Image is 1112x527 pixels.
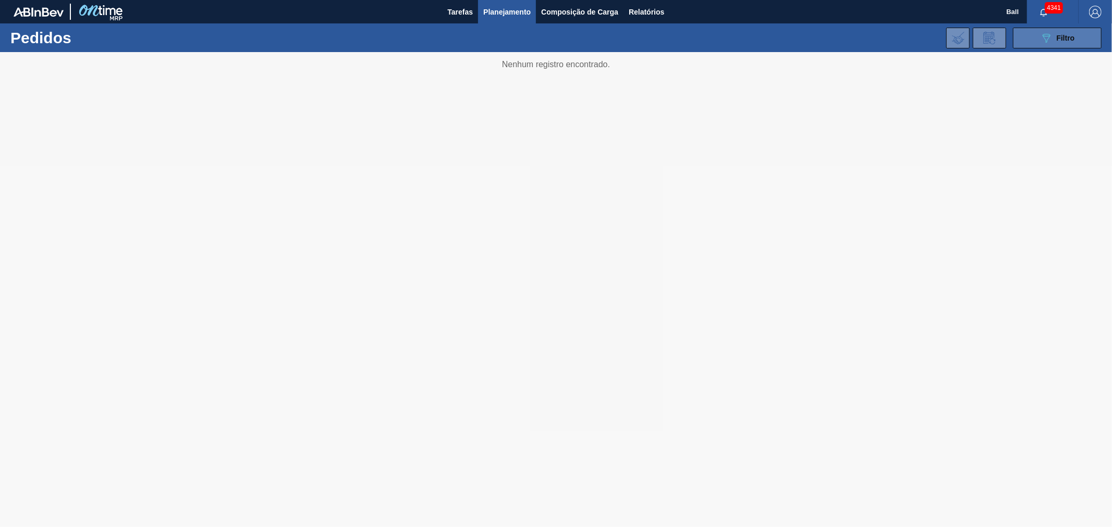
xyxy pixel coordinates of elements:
span: Filtro [1057,34,1075,42]
img: Logout [1089,6,1102,18]
button: Notificações [1027,5,1060,19]
span: Tarefas [447,6,473,18]
span: Composição de Carga [541,6,618,18]
h1: Pedidos [10,32,169,44]
button: Filtro [1013,28,1102,48]
span: 4341 [1045,2,1063,14]
div: Solicitação de Revisão de Pedidos [973,28,1006,48]
span: Relatórios [629,6,664,18]
img: TNhmsLtSVTkK8tSr43FrP2fwEKptu5GPRR3wAAAABJRU5ErkJggg== [14,7,64,17]
span: Planejamento [483,6,531,18]
div: Importar Negociações dos Pedidos [946,28,970,48]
